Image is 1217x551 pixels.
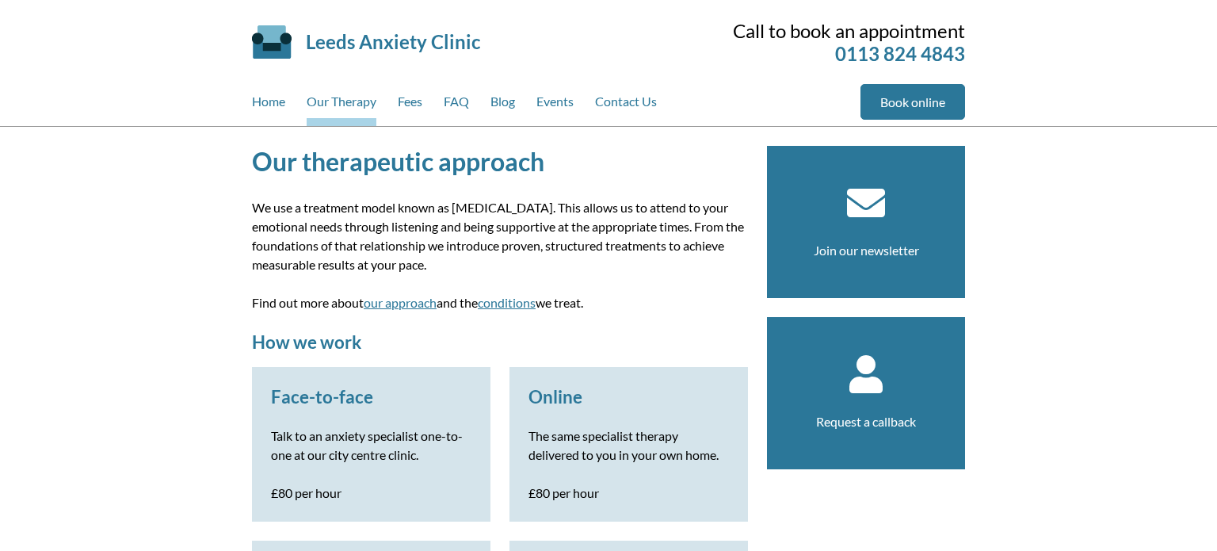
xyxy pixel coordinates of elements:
[860,84,965,120] a: Book online
[478,295,536,310] a: conditions
[816,414,916,429] a: Request a callback
[490,84,515,126] a: Blog
[252,146,748,177] h1: Our therapeutic approach
[528,386,729,408] h3: Online
[252,198,748,274] p: We use a treatment model known as [MEDICAL_DATA]. This allows us to attend to your emotional need...
[835,42,965,65] a: 0113 824 4843
[536,84,574,126] a: Events
[528,386,729,503] a: Online The same specialist therapy delivered to you in your own home. £80 per hour
[271,386,471,408] h3: Face-to-face
[595,84,657,126] a: Contact Us
[444,84,469,126] a: FAQ
[306,30,480,53] a: Leeds Anxiety Clinic
[252,84,285,126] a: Home
[252,293,748,312] p: Find out more about and the we treat.
[307,84,376,126] a: Our Therapy
[364,295,437,310] a: our approach
[271,427,471,465] p: Talk to an anxiety specialist one-to-one at our city centre clinic.
[398,84,422,126] a: Fees
[528,484,729,503] p: £80 per hour
[528,427,729,465] p: The same specialist therapy delivered to you in your own home.
[814,243,919,258] a: Join our newsletter
[271,484,471,503] p: £80 per hour
[252,331,748,353] h2: How we work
